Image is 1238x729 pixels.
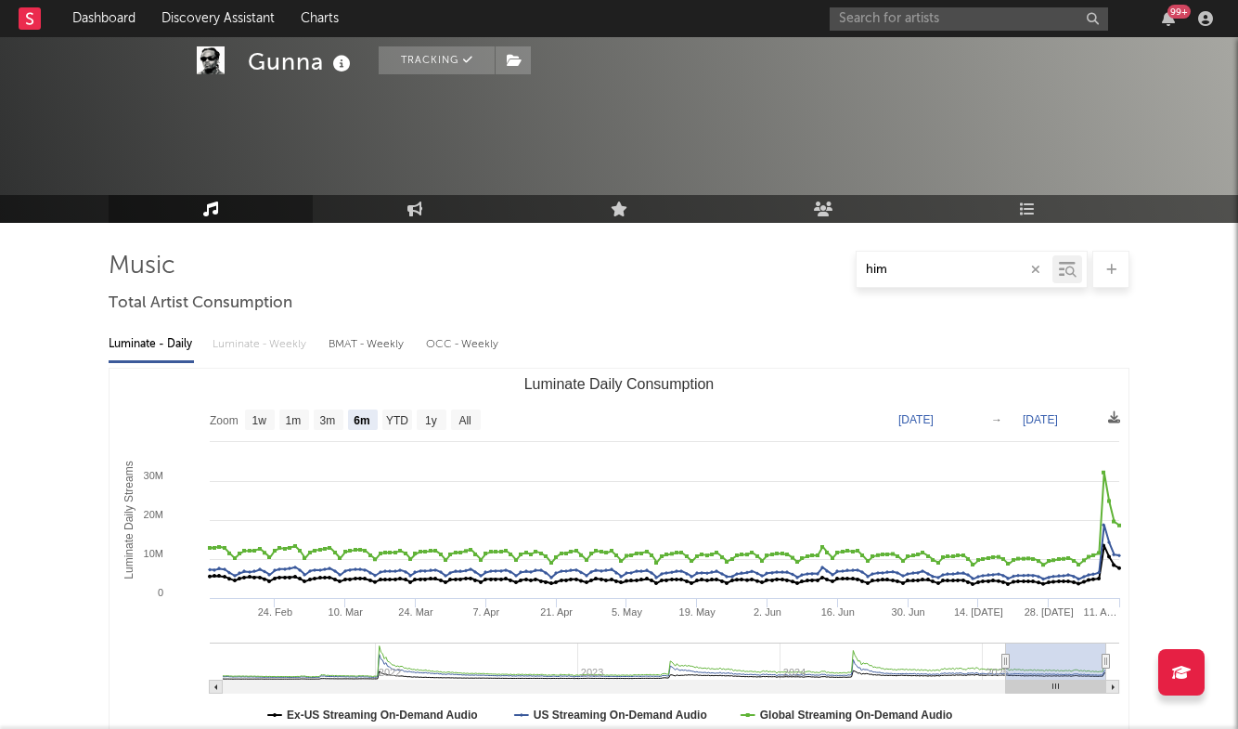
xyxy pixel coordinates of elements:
span: Total Artist Consumption [109,293,292,315]
div: 99 + [1167,5,1191,19]
text: 7. Apr [472,606,499,618]
text: Global Streaming On-Demand Audio [760,709,953,722]
text: Luminate Daily Consumption [524,376,715,392]
text: 16. Jun [821,606,855,618]
text: Luminate Daily Streams [123,461,135,579]
div: BMAT - Weekly [329,329,407,360]
text: 14. [DATE] [954,606,1003,618]
div: Luminate - Daily [109,329,194,360]
text: 24. Mar [398,606,433,618]
text: 24. Feb [258,606,292,618]
text: 30M [144,470,163,481]
text: 0 [158,587,163,598]
text: 2. Jun [754,606,781,618]
text: 30. Jun [892,606,925,618]
text: 3m [320,414,336,427]
div: OCC - Weekly [426,329,500,360]
button: 99+ [1162,11,1175,26]
text: 19. May [679,606,716,618]
text: 11. A… [1084,606,1117,618]
text: [DATE] [898,413,934,426]
text: 10M [144,548,163,559]
text: 10. Mar [329,606,364,618]
input: Search for artists [830,7,1108,31]
div: Gunna [248,46,355,77]
text: 5. May [612,606,643,618]
text: 28. [DATE] [1025,606,1074,618]
text: [DATE] [1023,413,1058,426]
text: YTD [386,414,408,427]
text: 20M [144,509,163,520]
text: 1m [286,414,302,427]
text: 6m [354,414,369,427]
text: 21. Apr [540,606,573,618]
text: US Streaming On-Demand Audio [534,709,707,722]
text: All [458,414,471,427]
text: Zoom [210,414,239,427]
text: 1w [252,414,267,427]
input: Search by song name or URL [857,263,1052,278]
text: Ex-US Streaming On-Demand Audio [287,709,478,722]
text: → [991,413,1002,426]
text: 1y [425,414,437,427]
button: Tracking [379,46,495,74]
